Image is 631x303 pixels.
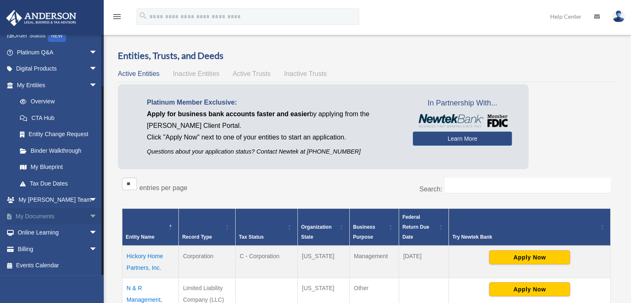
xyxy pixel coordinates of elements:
span: arrow_drop_down [89,77,106,94]
th: Business Purpose: Activate to sort [349,208,399,246]
span: Organization State [301,224,331,240]
img: NewtekBankLogoSM.png [417,114,508,127]
td: Management [349,246,399,278]
a: Binder Walkthrough [12,142,106,159]
span: Federal Return Due Date [402,214,429,240]
img: User Pic [612,10,625,22]
span: arrow_drop_down [89,225,106,242]
th: Tax Status: Activate to sort [235,208,297,246]
label: entries per page [139,184,188,191]
label: Search: [419,186,442,193]
span: arrow_drop_down [89,61,106,78]
a: Learn More [413,132,512,146]
a: menu [112,15,122,22]
th: Organization State: Activate to sort [297,208,349,246]
a: My [PERSON_NAME] Teamarrow_drop_down [6,192,110,208]
span: Tax Status [239,234,264,240]
td: Corporation [179,246,236,278]
div: Try Newtek Bank [452,232,598,242]
td: C - Corporation [235,246,297,278]
a: My Blueprint [12,159,106,176]
a: Billingarrow_drop_down [6,241,110,257]
a: Events Calendar [6,257,110,274]
td: Hickory Home Partners, Inc. [122,246,179,278]
span: Active Trusts [233,70,271,77]
a: Online Learningarrow_drop_down [6,225,110,241]
td: [DATE] [399,246,448,278]
span: arrow_drop_down [89,192,106,209]
div: NEW [48,29,66,42]
span: Active Entities [118,70,159,77]
span: Entity Name [126,234,154,240]
a: My Documentsarrow_drop_down [6,208,110,225]
span: arrow_drop_down [89,208,106,225]
a: Tax Due Dates [12,175,106,192]
span: arrow_drop_down [89,241,106,258]
span: Record Type [182,234,212,240]
p: Click "Apply Now" next to one of your entities to start an application. [147,132,400,143]
p: Platinum Member Exclusive: [147,97,400,108]
i: search [139,11,148,20]
span: In Partnership With... [413,97,512,110]
p: Questions about your application status? Contact Newtek at [PHONE_NUMBER] [147,147,400,157]
span: arrow_drop_down [89,44,106,61]
a: Order StatusNEW [6,27,110,44]
td: [US_STATE] [297,246,349,278]
button: Apply Now [489,250,570,264]
h3: Entities, Trusts, and Deeds [118,49,615,62]
a: My Entitiesarrow_drop_down [6,77,106,93]
th: Entity Name: Activate to invert sorting [122,208,179,246]
span: Apply for business bank accounts faster and easier [147,110,309,117]
a: CTA Hub [12,110,106,126]
i: menu [112,12,122,22]
p: by applying from the [PERSON_NAME] Client Portal. [147,108,400,132]
a: Platinum Q&Aarrow_drop_down [6,44,110,61]
th: Try Newtek Bank : Activate to sort [449,208,611,246]
a: Digital Productsarrow_drop_down [6,61,110,77]
span: Business Purpose [353,224,375,240]
a: Entity Change Request [12,126,106,143]
a: Overview [12,93,102,110]
th: Federal Return Due Date: Activate to sort [399,208,448,246]
span: Inactive Entities [173,70,219,77]
button: Apply Now [489,282,570,296]
th: Record Type: Activate to sort [179,208,236,246]
img: Anderson Advisors Platinum Portal [4,10,79,26]
span: Inactive Trusts [284,70,327,77]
